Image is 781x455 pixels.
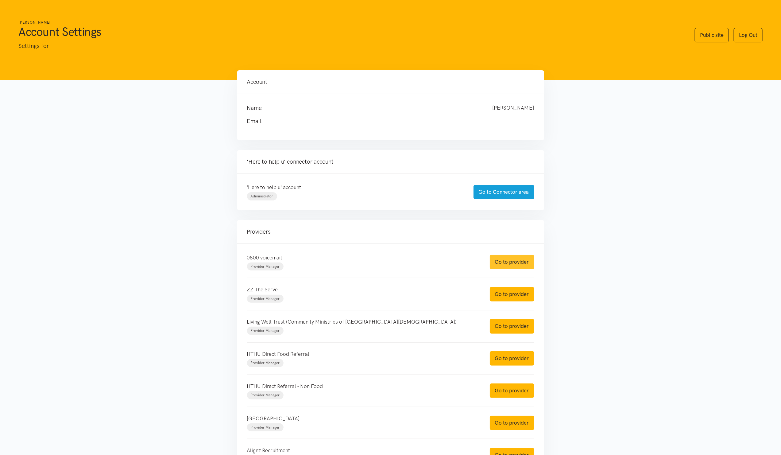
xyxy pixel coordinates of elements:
span: Provider Manager [251,264,280,269]
div: [PERSON_NAME] [486,104,540,112]
h4: Providers [247,227,534,236]
p: Settings for [18,41,682,51]
h4: Name [247,104,480,112]
p: 'Here to help u' account [247,183,461,192]
h6: [PERSON_NAME] [18,20,682,25]
p: 0800 voicemail [247,254,477,262]
span: Provider Manager [251,425,280,430]
p: [GEOGRAPHIC_DATA] [247,414,477,423]
a: Go to provider [490,351,534,366]
p: HTHU Direct Referral - Non Food [247,382,477,391]
a: Go to provider [490,319,534,333]
span: Provider Manager [251,329,280,333]
h4: 'Here to help u' connector account [247,157,534,166]
p: HTHU Direct Food Referral [247,350,477,358]
h1: Account Settings [18,24,682,39]
span: Provider Manager [251,297,280,301]
p: Alignz Recruitment [247,446,477,455]
p: ZZ The Serve [247,286,477,294]
a: Go to provider [490,287,534,301]
p: Living Well Trust (Community Ministries of [GEOGRAPHIC_DATA][DEMOGRAPHIC_DATA]) [247,318,477,326]
a: Log Out [734,28,763,42]
a: Go to provider [490,383,534,398]
a: Go to provider [490,255,534,269]
h4: Account [247,78,534,86]
span: Administrator [251,194,273,198]
span: Provider Manager [251,393,280,397]
span: Provider Manager [251,361,280,365]
a: Go to provider [490,416,534,430]
a: Go to Connector area [474,185,534,199]
h4: Email [247,117,522,126]
a: Public site [695,28,729,42]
